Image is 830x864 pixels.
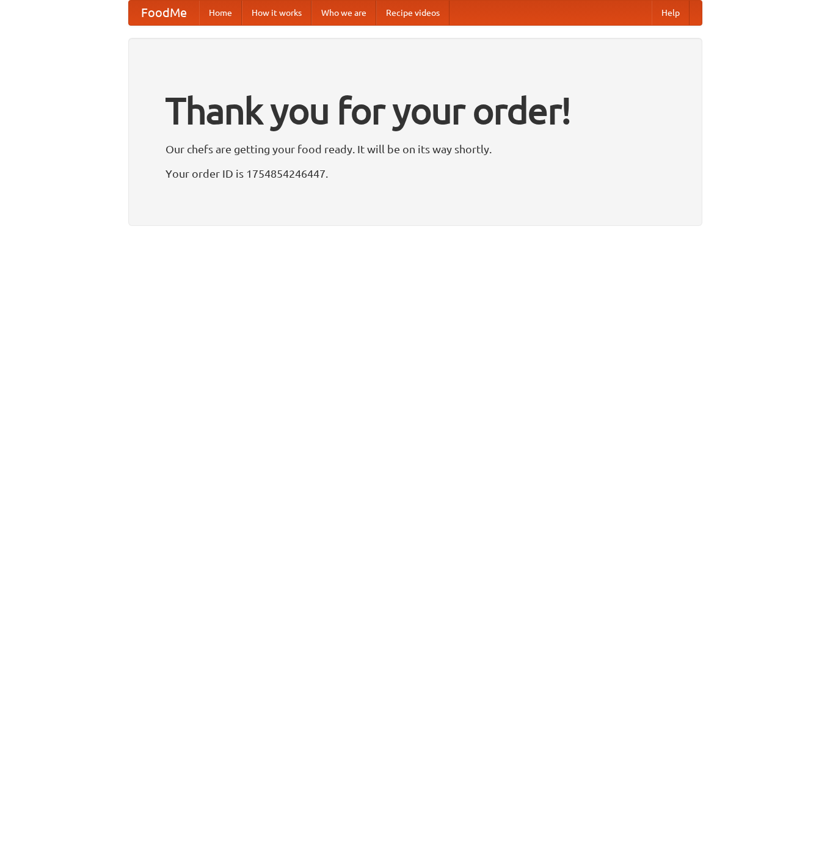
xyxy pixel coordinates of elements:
a: Who we are [311,1,376,25]
h1: Thank you for your order! [166,81,665,140]
a: Help [652,1,690,25]
a: Recipe videos [376,1,450,25]
p: Our chefs are getting your food ready. It will be on its way shortly. [166,140,665,158]
a: FoodMe [129,1,199,25]
a: Home [199,1,242,25]
p: Your order ID is 1754854246447. [166,164,665,183]
a: How it works [242,1,311,25]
